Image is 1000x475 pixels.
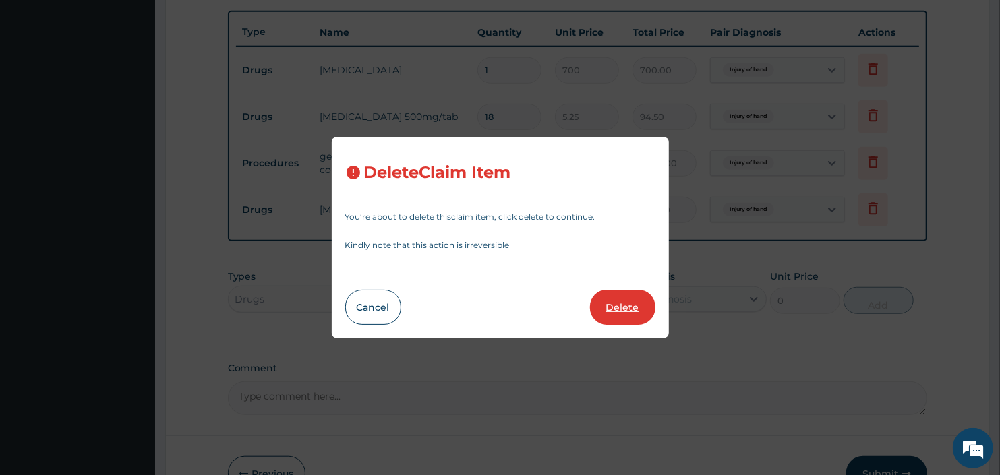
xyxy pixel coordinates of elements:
[78,148,186,284] span: We're online!
[25,67,55,101] img: d_794563401_company_1708531726252_794563401
[7,325,257,372] textarea: Type your message and hit 'Enter'
[590,290,655,325] button: Delete
[345,241,655,249] p: Kindly note that this action is irreversible
[345,290,401,325] button: Cancel
[364,164,511,182] h3: Delete Claim Item
[221,7,254,39] div: Minimize live chat window
[345,213,655,221] p: You’re about to delete this claim item , click delete to continue.
[70,75,227,93] div: Chat with us now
